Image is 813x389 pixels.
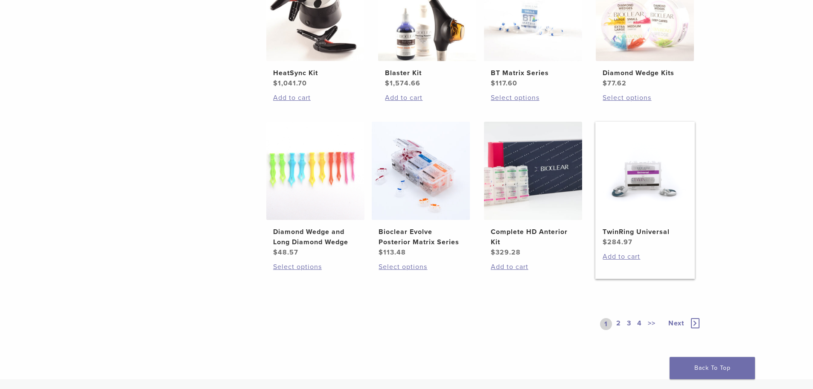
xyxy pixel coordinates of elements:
a: Select options for “Diamond Wedge and Long Diamond Wedge” [273,262,358,272]
span: $ [273,248,278,257]
a: Back To Top [670,357,755,379]
a: >> [646,318,657,330]
h2: Complete HD Anterior Kit [491,227,575,247]
span: $ [273,79,278,88]
bdi: 48.57 [273,248,298,257]
bdi: 113.48 [379,248,406,257]
a: Select options for “BT Matrix Series” [491,93,575,103]
span: $ [603,238,607,246]
a: Complete HD Anterior KitComplete HD Anterior Kit $329.28 [484,122,583,257]
h2: Blaster Kit [385,68,469,78]
img: Complete HD Anterior Kit [484,122,582,220]
h2: TwinRing Universal [603,227,687,237]
a: Add to cart: “Complete HD Anterior Kit” [491,262,575,272]
img: Bioclear Evolve Posterior Matrix Series [372,122,470,220]
a: Add to cart: “HeatSync Kit” [273,93,358,103]
a: Bioclear Evolve Posterior Matrix SeriesBioclear Evolve Posterior Matrix Series $113.48 [371,122,471,257]
bdi: 329.28 [491,248,521,257]
a: 3 [625,318,633,330]
a: Diamond Wedge and Long Diamond WedgeDiamond Wedge and Long Diamond Wedge $48.57 [266,122,365,257]
h2: Diamond Wedge Kits [603,68,687,78]
span: $ [603,79,607,88]
a: 1 [600,318,612,330]
a: Add to cart: “Blaster Kit” [385,93,469,103]
span: $ [491,248,495,257]
h2: BT Matrix Series [491,68,575,78]
a: 4 [635,318,644,330]
h2: Bioclear Evolve Posterior Matrix Series [379,227,463,247]
img: Diamond Wedge and Long Diamond Wedge [266,122,364,220]
a: Add to cart: “TwinRing Universal” [603,252,687,262]
a: Select options for “Bioclear Evolve Posterior Matrix Series” [379,262,463,272]
a: Select options for “Diamond Wedge Kits” [603,93,687,103]
bdi: 77.62 [603,79,627,88]
bdi: 284.97 [603,238,632,246]
img: TwinRing Universal [596,122,694,220]
a: TwinRing UniversalTwinRing Universal $284.97 [595,122,695,247]
span: $ [491,79,495,88]
bdi: 117.60 [491,79,517,88]
a: 2 [615,318,623,330]
bdi: 1,041.70 [273,79,307,88]
span: Next [668,319,684,328]
h2: Diamond Wedge and Long Diamond Wedge [273,227,358,247]
span: $ [385,79,390,88]
span: $ [379,248,383,257]
bdi: 1,574.66 [385,79,420,88]
h2: HeatSync Kit [273,68,358,78]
